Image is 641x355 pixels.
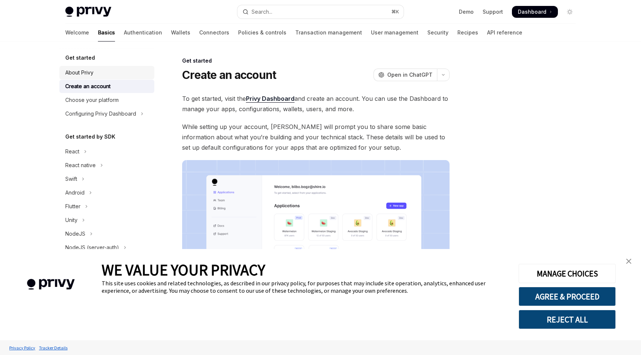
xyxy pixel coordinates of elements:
button: Open in ChatGPT [374,69,437,81]
button: MANAGE CHOICES [519,264,616,283]
div: React [65,147,79,156]
a: Support [483,8,503,16]
img: images/Dash.png [182,160,450,351]
div: About Privy [65,68,93,77]
a: Basics [98,24,115,42]
img: company logo [11,268,91,301]
div: Create an account [65,82,111,91]
div: This site uses cookies and related technologies, as described in our privacy policy, for purposes... [102,279,507,294]
a: Dashboard [512,6,558,18]
button: Toggle NodeJS (server-auth) section [59,241,154,254]
span: Dashboard [518,8,546,16]
a: Recipes [457,24,478,42]
button: Toggle Android section [59,186,154,199]
div: NodeJS (server-auth) [65,243,119,252]
a: Welcome [65,24,89,42]
button: Toggle Unity section [59,213,154,227]
a: Transaction management [295,24,362,42]
a: Wallets [171,24,190,42]
img: close banner [626,259,631,264]
div: Swift [65,175,77,183]
a: Privy Dashboard [246,95,295,103]
a: Authentication [124,24,162,42]
a: Tracker Details [37,341,69,354]
div: Android [65,188,85,197]
span: While setting up your account, [PERSON_NAME] will prompt you to share some basic information abou... [182,122,450,153]
a: About Privy [59,66,154,79]
div: Choose your platform [65,96,119,104]
button: Toggle Configuring Privy Dashboard section [59,107,154,120]
button: Toggle React native section [59,159,154,172]
button: Toggle Swift section [59,172,154,186]
div: Configuring Privy Dashboard [65,109,136,118]
a: API reference [487,24,522,42]
span: WE VALUE YOUR PRIVACY [102,260,265,279]
span: ⌘ K [391,9,399,15]
h1: Create an account [182,68,276,82]
span: Open in ChatGPT [387,71,433,79]
button: Toggle dark mode [564,6,576,18]
button: REJECT ALL [519,310,616,329]
div: Search... [252,7,272,16]
a: Demo [459,8,474,16]
a: Choose your platform [59,93,154,107]
button: Toggle NodeJS section [59,227,154,240]
div: React native [65,161,96,170]
a: Privacy Policy [7,341,37,354]
button: Open search [237,5,404,19]
a: close banner [621,254,636,269]
img: light logo [65,7,111,17]
button: AGREE & PROCEED [519,287,616,306]
div: NodeJS [65,229,85,238]
h5: Get started by SDK [65,132,115,141]
span: To get started, visit the and create an account. You can use the Dashboard to manage your apps, c... [182,93,450,114]
div: Flutter [65,202,80,211]
a: User management [371,24,418,42]
div: Unity [65,216,78,225]
a: Create an account [59,80,154,93]
div: Get started [182,57,450,64]
button: Toggle Flutter section [59,200,154,213]
h5: Get started [65,53,95,62]
a: Policies & controls [238,24,286,42]
button: Toggle React section [59,145,154,158]
a: Security [427,24,448,42]
a: Connectors [199,24,229,42]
